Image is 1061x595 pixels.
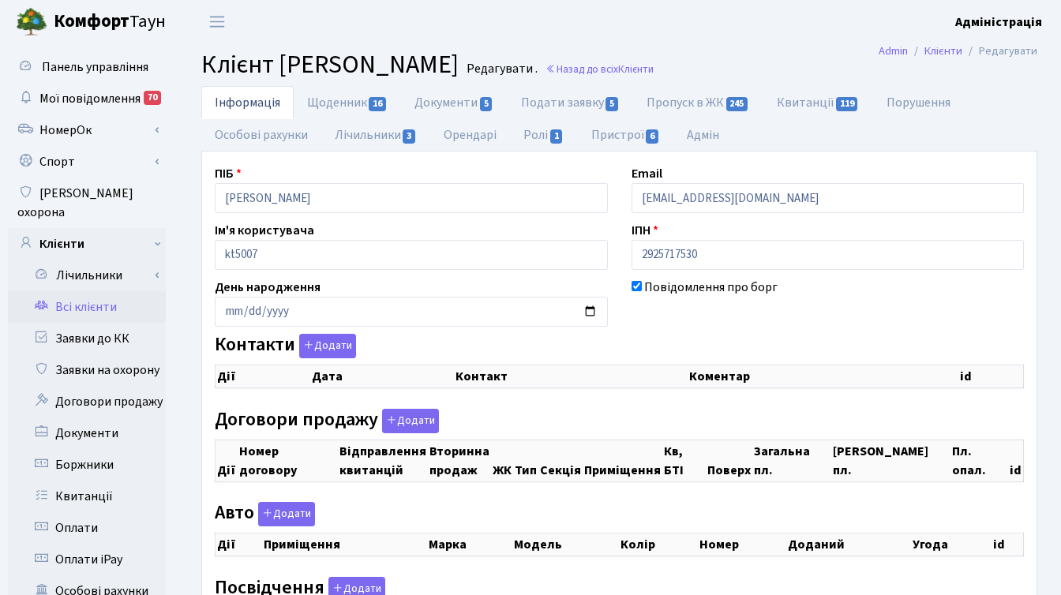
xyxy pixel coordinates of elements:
a: Особові рахунки [201,118,321,152]
th: Модель [512,533,619,556]
span: 119 [836,97,858,111]
th: id [958,365,1024,388]
a: Документи [401,86,507,119]
a: Щоденник [294,86,401,119]
a: Ролі [510,118,577,152]
th: id [1008,440,1024,481]
label: ПІБ [215,164,242,183]
span: 245 [726,97,748,111]
th: id [992,533,1024,556]
th: Контакт [454,365,688,388]
a: Клієнти [8,228,166,260]
span: 1 [550,129,563,144]
th: Дата [310,365,454,388]
a: Назад до всіхКлієнти [545,62,654,77]
a: Клієнти [924,43,962,59]
span: Панель управління [42,58,148,76]
a: Мої повідомлення70 [8,83,166,114]
b: Комфорт [54,9,129,34]
a: Орендарі [430,118,510,152]
span: Клієнт [PERSON_NAME] [201,47,459,83]
th: Доданий [786,533,911,556]
a: Панель управління [8,51,166,83]
span: 6 [646,129,658,144]
th: Тип [513,440,538,481]
a: Лічильники [18,260,166,291]
th: Поверх [706,440,752,481]
button: Авто [258,502,315,526]
button: Контакти [299,334,356,358]
a: Додати [254,500,315,527]
a: Порушення [873,86,964,119]
span: Таун [54,9,166,36]
th: Вторинна продаж [428,440,491,481]
th: ЖК [491,440,513,481]
th: Дії [216,533,262,556]
th: Пл. опал. [950,440,1008,481]
a: Заявки на охорону [8,354,166,386]
a: Оплати [8,512,166,544]
button: Переключити навігацію [197,9,237,35]
a: Додати [295,331,356,359]
th: Номер [698,533,786,556]
label: ІПН [632,221,658,240]
nav: breadcrumb [855,35,1061,68]
span: Мої повідомлення [39,90,141,107]
li: Редагувати [962,43,1037,60]
a: Пропуск в ЖК [633,86,763,119]
th: Номер договору [238,440,338,481]
img: logo.png [16,6,47,38]
a: НомерОк [8,114,166,146]
th: Марка [427,533,512,556]
div: 70 [144,91,161,105]
label: Договори продажу [215,409,439,433]
span: 5 [480,97,493,111]
th: Загальна пл. [752,440,832,481]
a: Заявки до КК [8,323,166,354]
b: Адміністрація [955,13,1042,31]
th: Відправлення квитанцій [338,440,428,481]
span: 5 [605,97,618,111]
label: Повідомлення про борг [644,278,778,297]
label: Контакти [215,334,356,358]
th: [PERSON_NAME] пл. [831,440,950,481]
th: Приміщення [583,440,662,481]
a: Квитанції [763,86,873,119]
a: Admin [879,43,908,59]
a: Документи [8,417,166,449]
th: Кв, БТІ [662,440,706,481]
th: Приміщення [262,533,428,556]
span: 16 [369,97,386,111]
a: Всі клієнти [8,291,166,323]
a: Лічильники [321,118,430,152]
a: Оплати iPay [8,544,166,575]
label: Ім'я користувача [215,221,314,240]
th: Секція [538,440,583,481]
span: Клієнти [618,62,654,77]
a: [PERSON_NAME] охорона [8,178,166,228]
a: Додати [378,406,439,433]
label: День народження [215,278,321,297]
th: Колір [619,533,698,556]
a: Адміністрація [955,13,1042,32]
th: Дії [216,365,311,388]
th: Коментар [688,365,958,388]
a: Інформація [201,86,294,119]
a: Спорт [8,146,166,178]
button: Договори продажу [382,409,439,433]
label: Email [632,164,662,183]
th: Дії [216,440,238,481]
a: Пристрої [578,118,673,152]
a: Боржники [8,449,166,481]
label: Авто [215,502,315,526]
a: Квитанції [8,481,166,512]
span: 3 [403,129,415,144]
a: Подати заявку [508,86,633,119]
a: Договори продажу [8,386,166,417]
small: Редагувати . [463,62,538,77]
a: Адмін [673,118,733,152]
th: Угода [911,533,992,556]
